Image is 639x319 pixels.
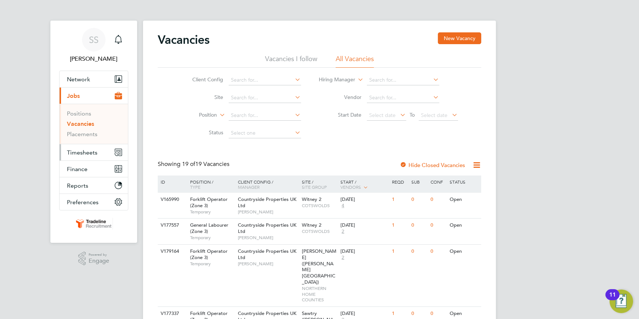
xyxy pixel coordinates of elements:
div: Start / [339,176,390,194]
div: [DATE] [340,248,388,255]
div: V179164 [159,245,185,258]
span: Reports [67,182,88,189]
span: [PERSON_NAME] [238,261,299,267]
span: Engage [89,258,109,264]
span: Witney 2 [302,196,322,202]
div: 0 [410,219,429,232]
img: tradelinerecruitment-logo-retina.png [75,218,113,230]
input: Search for... [229,93,301,103]
div: 1 [390,193,409,206]
div: Open [448,219,480,232]
span: Type [190,184,200,190]
input: Search for... [367,93,439,103]
button: Reports [60,177,128,194]
div: Conf [429,176,448,188]
div: Site / [300,176,339,193]
span: Powered by [89,252,109,258]
span: Preferences [67,199,99,206]
div: Position / [185,176,236,193]
span: General Labourer (Zone 3) [190,222,228,234]
a: Positions [67,110,91,117]
button: New Vacancy [438,32,481,44]
li: Vacancies I follow [265,54,317,68]
span: Vendors [340,184,361,190]
label: Position [175,111,217,119]
span: SS [89,35,99,45]
span: To [408,110,417,120]
a: Vacancies [67,120,94,127]
span: 4 [340,203,345,209]
div: [DATE] [340,311,388,317]
div: Reqd [390,176,409,188]
div: Open [448,193,480,206]
span: NORTHERN HOME COUNTIES [302,286,337,303]
span: Temporary [190,235,234,241]
span: [PERSON_NAME] [238,209,299,215]
h2: Vacancies [158,32,210,47]
div: 0 [410,193,429,206]
span: Countryside Properties UK Ltd [238,248,296,260]
span: [PERSON_NAME] ([PERSON_NAME][GEOGRAPHIC_DATA]) [302,248,337,285]
span: Site Group [302,184,327,190]
span: Countryside Properties UK Ltd [238,196,296,209]
div: 0 [410,245,429,258]
div: 11 [609,295,616,304]
span: Sam Smith [59,54,128,63]
div: Status [448,176,480,188]
span: Select date [370,112,396,118]
span: COTSWOLDS [302,203,337,209]
span: 19 Vacancies [182,160,229,168]
a: Placements [67,131,97,138]
li: All Vacancies [336,54,374,68]
div: V165990 [159,193,185,206]
span: Witney 2 [302,222,322,228]
div: V177557 [159,219,185,232]
span: 2 [340,228,345,235]
div: 0 [429,245,448,258]
div: Open [448,245,480,258]
div: [DATE] [340,222,388,228]
span: Countryside Properties UK Ltd [238,222,296,234]
button: Open Resource Center, 11 new notifications [610,290,633,313]
div: Sub [410,176,429,188]
label: Status [181,129,224,136]
div: Jobs [60,104,128,144]
div: 0 [429,193,448,206]
span: Jobs [67,92,80,99]
div: Client Config / [236,176,300,193]
a: SS[PERSON_NAME] [59,28,128,63]
input: Select one [229,128,301,138]
span: [PERSON_NAME] [238,235,299,241]
span: Finance [67,166,88,173]
div: ID [159,176,185,188]
nav: Main navigation [50,21,137,243]
input: Search for... [229,75,301,85]
a: Powered byEngage [78,252,110,266]
span: Network [67,76,90,83]
input: Search for... [229,110,301,121]
span: Manager [238,184,260,190]
label: Hiring Manager [313,76,356,84]
div: 1 [390,245,409,258]
span: Select date [421,112,448,118]
a: Go to home page [59,218,128,230]
span: Temporary [190,261,234,267]
label: Vendor [319,94,362,100]
span: 2 [340,255,345,261]
input: Search for... [367,75,439,85]
span: Forklift Operator (Zone 3) [190,248,228,260]
span: COTSWOLDS [302,228,337,234]
button: Timesheets [60,144,128,160]
button: Jobs [60,88,128,104]
div: 1 [390,219,409,232]
label: Client Config [181,76,224,83]
span: Timesheets [67,149,97,156]
span: Temporary [190,209,234,215]
label: Site [181,94,224,100]
label: Hide Closed Vacancies [400,162,465,169]
div: [DATE] [340,196,388,203]
button: Network [60,71,128,87]
button: Finance [60,161,128,177]
label: Start Date [319,111,362,118]
span: 19 of [182,160,195,168]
